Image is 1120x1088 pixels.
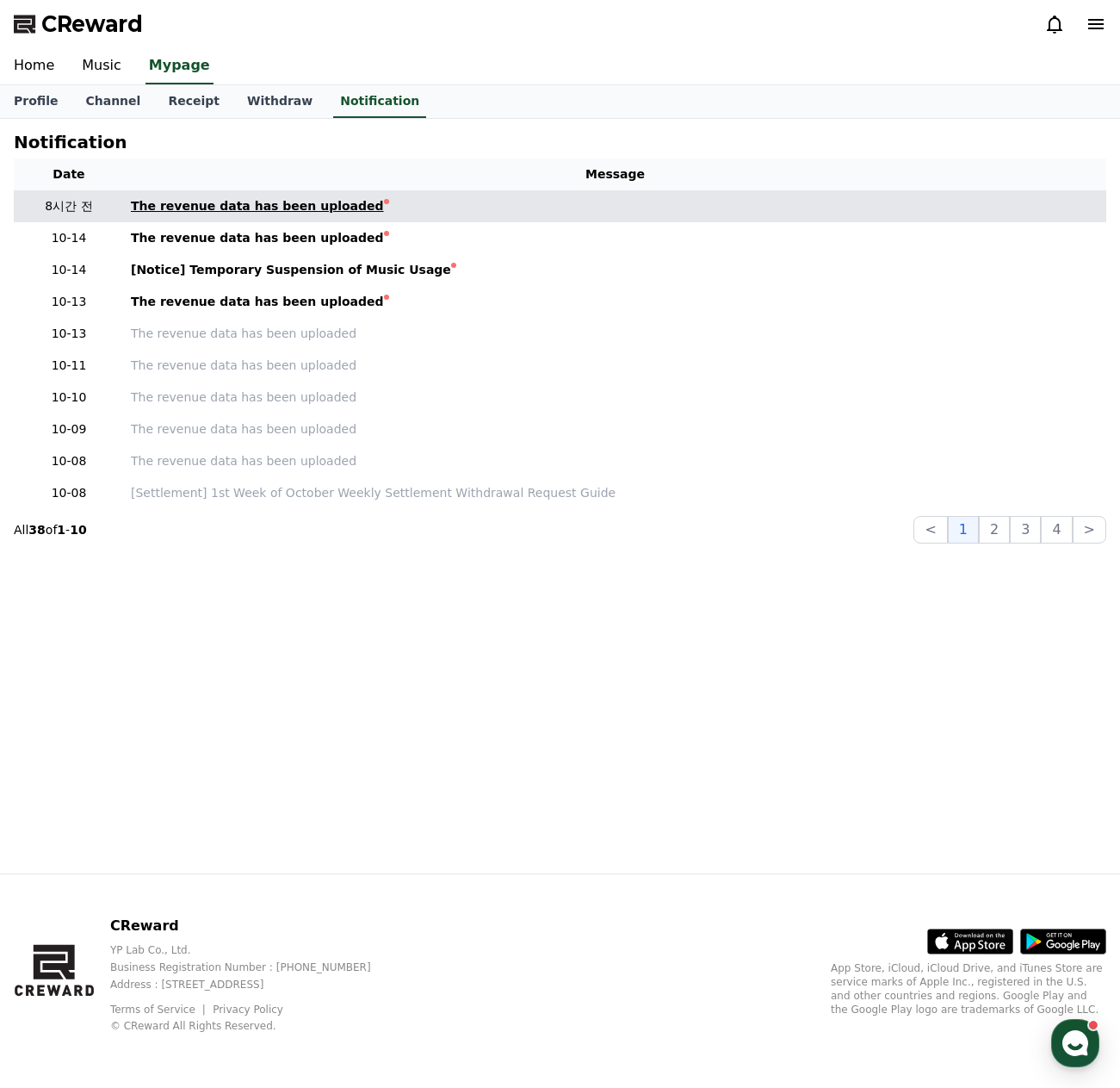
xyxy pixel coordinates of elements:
p: 10-13 [21,325,117,343]
div: The revenue data has been uploaded [131,229,384,247]
th: Date [14,159,124,190]
a: Withdraw [233,85,326,118]
th: Message [124,159,1106,190]
button: 3 [1010,516,1041,544]
button: > [1073,516,1106,544]
span: CReward [41,10,143,38]
div: [Notice] Temporary Suspension of Music Usage [131,261,451,279]
a: The revenue data has been uploaded [131,389,1099,407]
button: < [913,516,947,544]
a: [Notice] Temporary Suspension of Music Usage [131,261,1099,279]
h4: Notification [14,133,127,152]
p: YP Lab Co., Ltd. [110,943,399,957]
span: Messages [143,573,194,587]
a: Notification [333,85,426,118]
a: Messages [114,546,222,589]
strong: 38 [28,523,45,537]
p: 10-13 [21,293,117,311]
a: Channel [71,85,154,118]
p: 10-09 [21,420,117,438]
p: © CReward All Rights Reserved. [110,1019,399,1033]
div: The revenue data has been uploaded [131,197,384,215]
a: Settings [222,546,331,589]
p: 10-08 [21,452,117,470]
div: The revenue data has been uploaded [131,293,384,311]
span: Settings [255,572,297,586]
a: Mypage [145,48,213,84]
a: Music [68,48,135,84]
a: The revenue data has been uploaded [131,325,1099,343]
strong: 1 [57,523,65,537]
a: CReward [14,10,143,38]
p: Business Registration Number : [PHONE_NUMBER] [110,961,399,974]
a: Receipt [154,85,233,118]
p: 10-08 [21,484,117,502]
a: [Settlement] 1st Week of October Weekly Settlement Withdrawal Request Guide [131,484,1099,502]
p: All of - [14,521,87,538]
p: 8시간 전 [21,197,117,215]
a: Privacy Policy [213,1004,283,1016]
a: The revenue data has been uploaded [131,452,1099,470]
p: 10-14 [21,229,117,247]
button: 4 [1041,516,1072,544]
button: 2 [979,516,1010,544]
p: 10-14 [21,261,117,279]
strong: 10 [70,523,86,537]
a: The revenue data has been uploaded [131,229,1099,247]
a: The revenue data has been uploaded [131,420,1099,438]
a: The revenue data has been uploaded [131,197,1099,215]
p: 10-10 [21,389,117,407]
a: Terms of Service [110,1004,208,1016]
p: App Store, iCloud, iCloud Drive, and iTunes Store are service marks of Apple Inc., registered in ... [831,961,1106,1017]
a: Home [5,546,114,589]
p: Address : [STREET_ADDRESS] [110,978,399,992]
p: CReward [110,916,399,936]
a: The revenue data has been uploaded [131,357,1099,375]
span: Home [44,572,74,586]
button: 1 [948,516,979,544]
p: 10-11 [21,357,117,375]
a: The revenue data has been uploaded [131,293,1099,311]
